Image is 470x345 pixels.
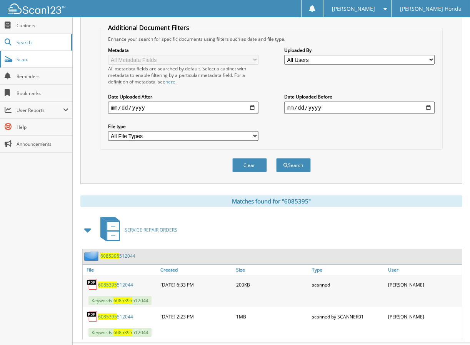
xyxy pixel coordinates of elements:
a: Created [158,265,234,275]
a: 6085395512044 [100,253,135,259]
span: Reminders [17,73,68,80]
iframe: Chat Widget [432,308,470,345]
span: Search [17,39,67,46]
div: Matches found for "6085395" [80,195,462,207]
div: [PERSON_NAME] [386,309,462,324]
a: Type [310,265,386,275]
span: 6085395 [100,253,119,259]
button: Clear [232,158,267,172]
img: scan123-logo-white.svg [8,3,65,14]
span: Keywords: 512044 [88,328,152,337]
a: Size [234,265,310,275]
label: File type [108,123,258,130]
legend: Additional Document Filters [104,23,193,32]
label: Date Uploaded Before [284,93,435,100]
a: 6085395512044 [98,282,133,288]
span: 6085395 [113,329,132,336]
span: Keywords: 512044 [88,296,152,305]
a: User [386,265,462,275]
div: [PERSON_NAME] [386,277,462,292]
div: [DATE] 2:23 PM [158,309,234,324]
label: Date Uploaded After [108,93,258,100]
span: 6085395 [98,282,117,288]
span: [PERSON_NAME] [332,7,375,11]
a: SERVICE REPAIR ORDERS [96,215,177,245]
input: end [284,102,435,114]
div: 1MB [234,309,310,324]
div: [DATE] 6:33 PM [158,277,234,292]
button: Search [276,158,311,172]
img: PDF.png [87,311,98,322]
span: Help [17,124,68,130]
span: [PERSON_NAME] Honda [400,7,462,11]
span: Scan [17,56,68,63]
input: start [108,102,258,114]
span: Bookmarks [17,90,68,97]
span: 6085395 [113,297,132,304]
a: here [165,78,175,85]
span: User Reports [17,107,63,113]
span: Cabinets [17,22,68,29]
span: SERVICE REPAIR ORDERS [125,227,177,233]
img: folder2.png [84,251,100,261]
div: scanned [310,277,386,292]
img: PDF.png [87,279,98,290]
label: Uploaded By [284,47,435,53]
a: 6085395512044 [98,313,133,320]
span: Announcements [17,141,68,147]
label: Metadata [108,47,258,53]
div: Enhance your search for specific documents using filters such as date and file type. [104,36,439,42]
div: scanned by SCANNER01 [310,309,386,324]
span: 6085395 [98,313,117,320]
div: 200KB [234,277,310,292]
a: File [83,265,158,275]
div: All metadata fields are searched by default. Select a cabinet with metadata to enable filtering b... [108,65,258,85]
